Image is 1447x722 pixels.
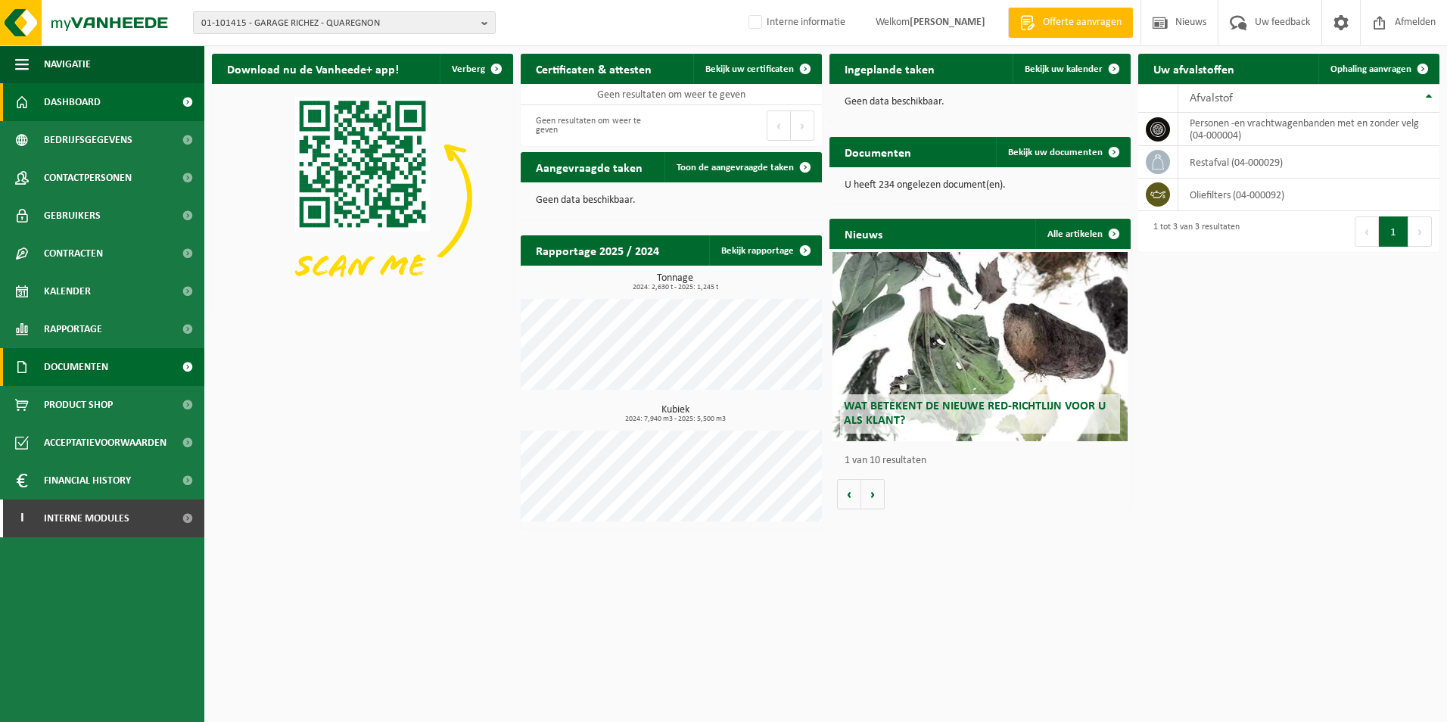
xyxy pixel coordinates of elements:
[1318,54,1438,84] a: Ophaling aanvragen
[1190,92,1233,104] span: Afvalstof
[1138,54,1249,83] h2: Uw afvalstoffen
[521,152,658,182] h2: Aangevraagde taken
[528,415,822,423] span: 2024: 7,940 m3 - 2025: 5,500 m3
[996,137,1129,167] a: Bekijk uw documenten
[1178,146,1439,179] td: restafval (04-000029)
[829,219,898,248] h2: Nieuws
[837,479,861,509] button: Vorige
[832,252,1128,441] a: Wat betekent de nieuwe RED-richtlijn voor u als klant?
[705,64,794,74] span: Bekijk uw certificaten
[44,310,102,348] span: Rapportage
[1035,219,1129,249] a: Alle artikelen
[193,11,496,34] button: 01-101415 - GARAGE RICHEZ - QUAREGNON
[528,109,664,142] div: Geen resultaten om weer te geven
[44,197,101,235] span: Gebruikers
[709,235,820,266] a: Bekijk rapportage
[452,64,485,74] span: Verberg
[44,272,91,310] span: Kalender
[845,97,1116,107] p: Geen data beschikbaar.
[1178,179,1439,211] td: oliefilters (04-000092)
[521,84,822,105] td: Geen resultaten om weer te geven
[521,235,674,265] h2: Rapportage 2025 / 2024
[44,83,101,121] span: Dashboard
[845,180,1116,191] p: U heeft 234 ongelezen document(en).
[829,137,926,166] h2: Documenten
[212,84,513,310] img: Download de VHEPlus App
[845,456,1123,466] p: 1 van 10 resultaten
[212,54,414,83] h2: Download nu de Vanheede+ app!
[44,348,108,386] span: Documenten
[528,405,822,423] h3: Kubiek
[536,195,807,206] p: Geen data beschikbaar.
[1379,216,1408,247] button: 1
[44,235,103,272] span: Contracten
[1330,64,1411,74] span: Ophaling aanvragen
[829,54,950,83] h2: Ingeplande taken
[44,159,132,197] span: Contactpersonen
[1013,54,1129,84] a: Bekijk uw kalender
[44,462,131,499] span: Financial History
[1146,215,1240,248] div: 1 tot 3 van 3 resultaten
[664,152,820,182] a: Toon de aangevraagde taken
[521,54,667,83] h2: Certificaten & attesten
[767,110,791,141] button: Previous
[861,479,885,509] button: Volgende
[201,12,475,35] span: 01-101415 - GARAGE RICHEZ - QUAREGNON
[1008,8,1133,38] a: Offerte aanvragen
[44,121,132,159] span: Bedrijfsgegevens
[44,45,91,83] span: Navigatie
[440,54,512,84] button: Verberg
[44,424,166,462] span: Acceptatievoorwaarden
[1178,113,1439,146] td: personen -en vrachtwagenbanden met en zonder velg (04-000004)
[1408,216,1432,247] button: Next
[693,54,820,84] a: Bekijk uw certificaten
[1025,64,1103,74] span: Bekijk uw kalender
[44,499,129,537] span: Interne modules
[528,284,822,291] span: 2024: 2,630 t - 2025: 1,245 t
[745,11,845,34] label: Interne informatie
[44,386,113,424] span: Product Shop
[791,110,814,141] button: Next
[677,163,794,173] span: Toon de aangevraagde taken
[1008,148,1103,157] span: Bekijk uw documenten
[1039,15,1125,30] span: Offerte aanvragen
[1355,216,1379,247] button: Previous
[15,499,29,537] span: I
[528,273,822,291] h3: Tonnage
[910,17,985,28] strong: [PERSON_NAME]
[844,400,1106,427] span: Wat betekent de nieuwe RED-richtlijn voor u als klant?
